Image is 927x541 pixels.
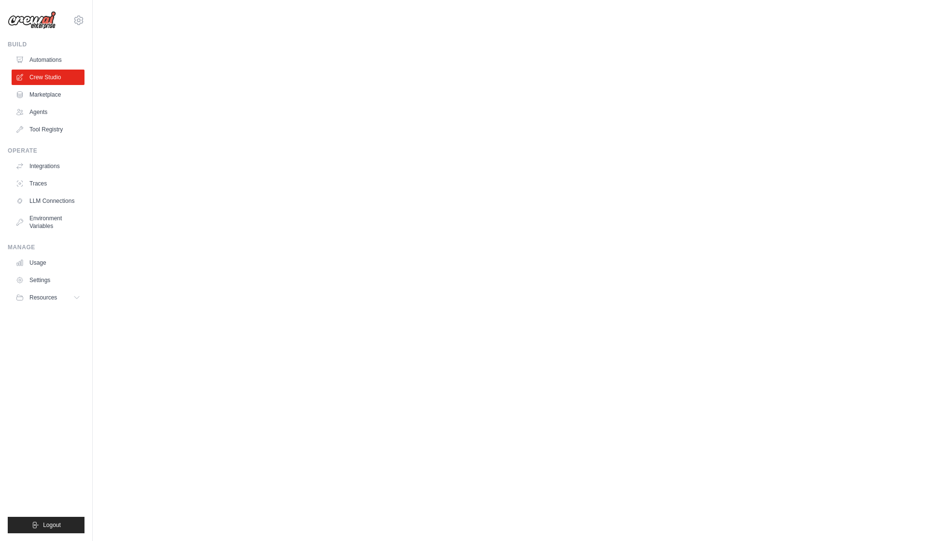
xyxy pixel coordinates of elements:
a: Environment Variables [12,211,84,234]
img: Logo [8,11,56,29]
a: LLM Connections [12,193,84,209]
a: Agents [12,104,84,120]
div: Manage [8,243,84,251]
a: Tool Registry [12,122,84,137]
a: Marketplace [12,87,84,102]
button: Logout [8,517,84,533]
a: Automations [12,52,84,68]
span: Logout [43,521,61,529]
a: Usage [12,255,84,270]
a: Crew Studio [12,70,84,85]
button: Resources [12,290,84,305]
a: Settings [12,272,84,288]
div: Operate [8,147,84,155]
span: Resources [29,294,57,301]
a: Traces [12,176,84,191]
a: Integrations [12,158,84,174]
div: Build [8,41,84,48]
